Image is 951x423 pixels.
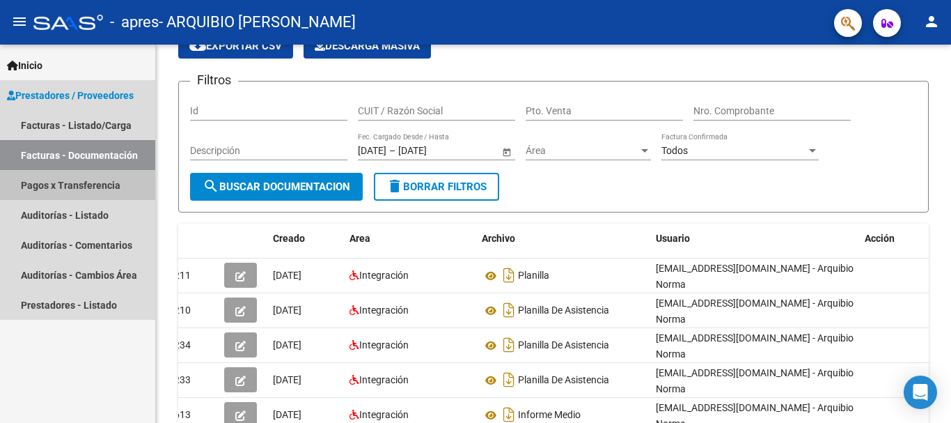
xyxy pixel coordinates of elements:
i: Descargar documento [500,334,518,356]
datatable-header-cell: Acción [859,224,929,254]
span: Descarga Masiva [315,40,420,52]
datatable-header-cell: Id [163,224,219,254]
span: Integración [359,305,409,316]
span: Area [349,233,370,244]
span: [EMAIL_ADDRESS][DOMAIN_NAME] - Arquibio Norma [656,332,854,360]
span: 5233 [168,374,191,385]
span: Prestadores / Proveedores [7,88,134,103]
button: Borrar Filtros [374,173,499,201]
span: [EMAIL_ADDRESS][DOMAIN_NAME] - Arquibio Norma [656,263,854,290]
span: Integración [359,270,409,281]
datatable-header-cell: Area [344,224,476,254]
span: 6210 [168,305,191,316]
span: [DATE] [273,339,301,351]
span: Planilla De Asistencia [518,375,609,386]
span: 5234 [168,339,191,351]
span: Planilla [518,270,549,282]
datatable-header-cell: Creado [267,224,344,254]
span: Integración [359,339,409,351]
span: Integración [359,409,409,420]
app-download-masive: Descarga masiva de comprobantes (adjuntos) [304,33,431,59]
span: Exportar CSV [189,40,282,52]
span: 6211 [168,270,191,281]
span: Acción [865,233,895,244]
datatable-header-cell: Usuario [650,224,859,254]
mat-icon: person [923,13,940,30]
span: Planilla De Asistencia [518,340,609,351]
span: - apres [110,7,159,38]
i: Descargar documento [500,299,518,321]
span: Buscar Documentacion [203,180,350,193]
input: Fecha fin [398,145,466,157]
input: Fecha inicio [358,145,386,157]
span: Creado [273,233,305,244]
span: Integración [359,374,409,385]
i: Descargar documento [500,264,518,286]
h3: Filtros [190,70,238,90]
span: Inicio [7,58,42,73]
button: Buscar Documentacion [190,173,363,201]
mat-icon: delete [386,178,403,194]
span: - ARQUIBIO [PERSON_NAME] [159,7,356,38]
span: [DATE] [273,374,301,385]
span: Archivo [482,233,515,244]
button: Open calendar [499,144,514,159]
span: 4613 [168,409,191,420]
mat-icon: cloud_download [189,37,206,54]
span: Borrar Filtros [386,180,487,193]
span: [DATE] [273,305,301,316]
i: Descargar documento [500,369,518,391]
datatable-header-cell: Archivo [476,224,650,254]
span: Informe Medio [518,410,581,421]
span: Usuario [656,233,690,244]
button: Exportar CSV [178,33,293,59]
span: [DATE] [273,270,301,281]
span: [DATE] [273,409,301,420]
span: [EMAIL_ADDRESS][DOMAIN_NAME] - Arquibio Norma [656,367,854,394]
span: [EMAIL_ADDRESS][DOMAIN_NAME] - Arquibio Norma [656,298,854,325]
span: – [389,145,395,157]
span: Todos [661,145,688,156]
mat-icon: menu [11,13,28,30]
mat-icon: search [203,178,219,194]
button: Descarga Masiva [304,33,431,59]
div: Open Intercom Messenger [904,376,937,409]
span: Área [526,145,638,157]
span: Planilla De Asistencia [518,305,609,316]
